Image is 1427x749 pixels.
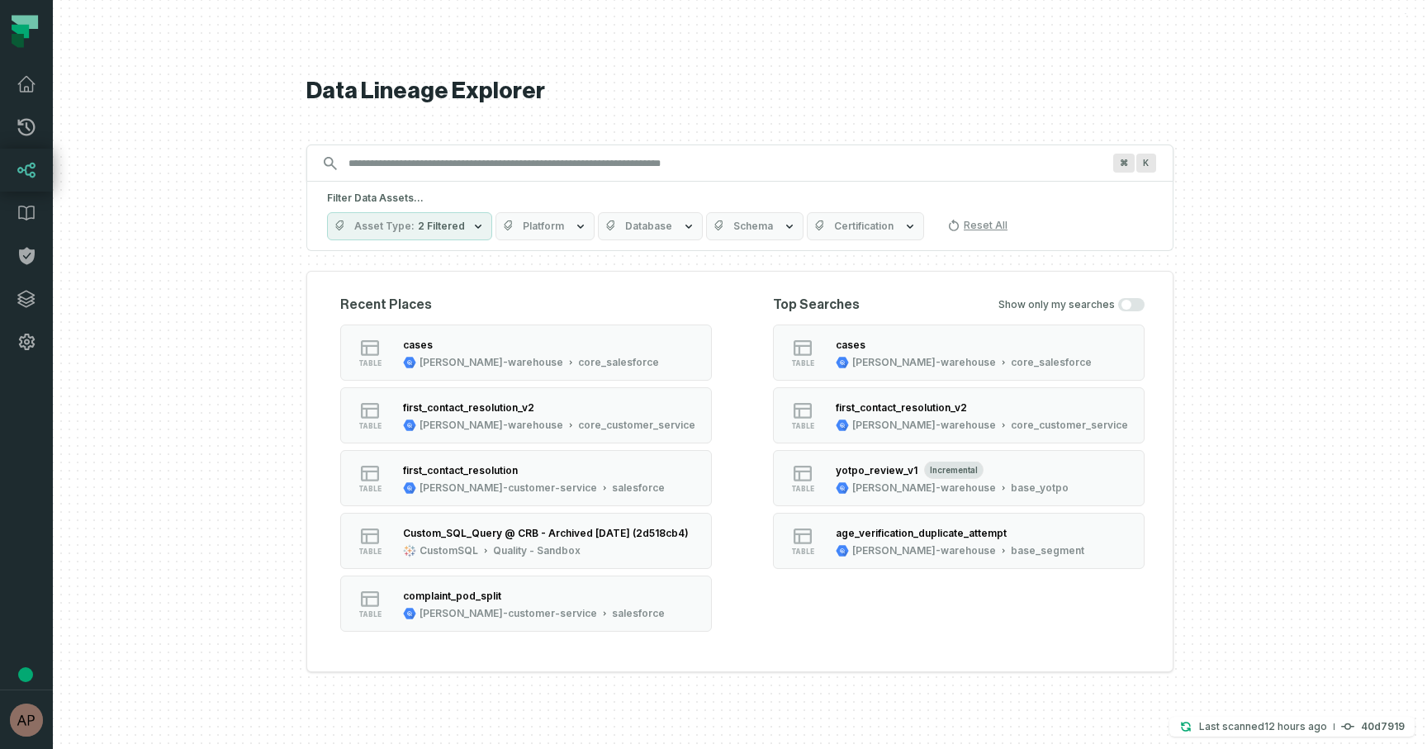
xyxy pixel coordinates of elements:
span: Press ⌘ + K to focus the search bar [1136,154,1156,173]
relative-time: Sep 9, 2025, 11:34 PM EDT [1264,720,1327,732]
span: Press ⌘ + K to focus the search bar [1113,154,1135,173]
div: Tooltip anchor [18,667,33,682]
button: Last scanned[DATE] 11:34:11 PM40d7919 [1169,717,1415,737]
h1: Data Lineage Explorer [306,77,1173,106]
p: Last scanned [1199,718,1327,735]
img: avatar of Aryan Siddhabathula (c) [10,704,43,737]
h4: 40d7919 [1361,722,1405,732]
